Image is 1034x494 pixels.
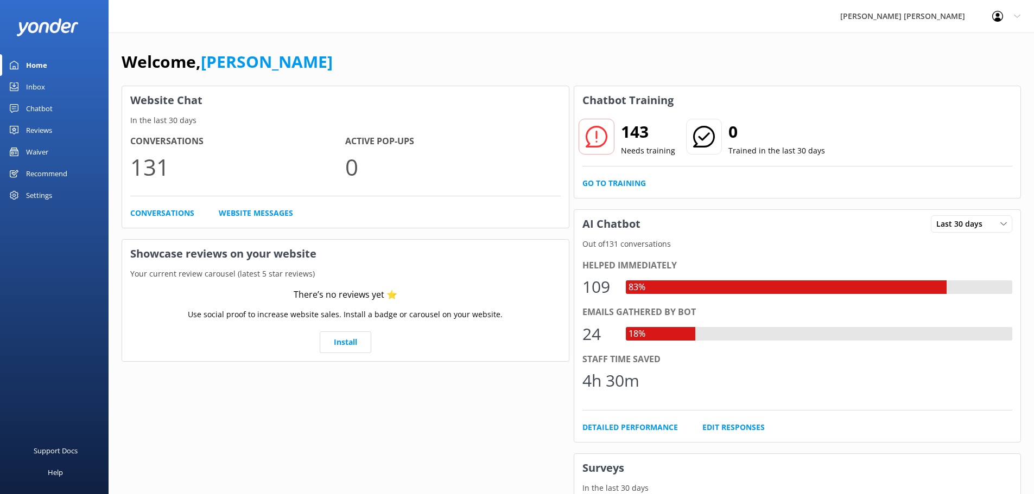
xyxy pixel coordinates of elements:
h2: 143 [621,119,675,145]
p: Out of 131 conversations [574,238,1021,250]
a: [PERSON_NAME] [201,50,333,73]
a: Detailed Performance [582,421,678,433]
div: 109 [582,274,615,300]
div: Inbox [26,76,45,98]
a: Edit Responses [702,421,765,433]
div: Chatbot [26,98,53,119]
h4: Active Pop-ups [345,134,560,149]
span: Last 30 days [936,218,989,230]
a: Website Messages [219,207,293,219]
h4: Conversations [130,134,345,149]
p: In the last 30 days [574,482,1021,494]
p: In the last 30 days [122,114,569,126]
div: Support Docs [34,440,78,461]
a: Conversations [130,207,194,219]
div: Helped immediately [582,259,1013,273]
p: Needs training [621,145,675,157]
h3: AI Chatbot [574,210,649,238]
p: Your current review carousel (latest 5 star reviews) [122,268,569,280]
h3: Website Chat [122,86,569,114]
h3: Chatbot Training [574,86,682,114]
p: Use social proof to increase website sales. Install a badge or carousel on your website. [188,309,503,320]
h1: Welcome, [122,49,333,75]
div: Home [26,54,47,76]
div: 4h 30m [582,368,639,394]
div: Emails gathered by bot [582,305,1013,319]
div: 18% [626,327,648,341]
div: Staff time saved [582,352,1013,367]
a: Go to Training [582,177,646,189]
div: Reviews [26,119,52,141]
img: yonder-white-logo.png [16,18,79,36]
p: 131 [130,149,345,185]
a: Install [320,331,371,353]
div: Settings [26,184,52,206]
div: Waiver [26,141,48,163]
h2: 0 [728,119,825,145]
div: 24 [582,321,615,347]
p: Trained in the last 30 days [728,145,825,157]
p: 0 [345,149,560,185]
div: 83% [626,280,648,294]
div: Help [48,461,63,483]
div: There’s no reviews yet ⭐ [294,288,397,302]
h3: Surveys [574,454,1021,482]
div: Recommend [26,163,67,184]
h3: Showcase reviews on your website [122,240,569,268]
